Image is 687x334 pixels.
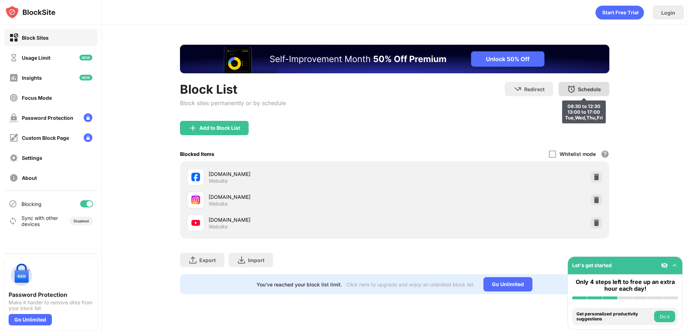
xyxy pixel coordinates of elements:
[9,153,18,162] img: settings-off.svg
[9,300,93,311] div: Make it harder to remove sites from your block list
[22,115,73,121] div: Password Protection
[22,135,69,141] div: Custom Block Page
[9,291,93,298] div: Password Protection
[9,133,18,142] img: customize-block-page-off.svg
[191,218,200,227] img: favicons
[209,201,228,207] div: Website
[209,216,395,224] div: [DOMAIN_NAME]
[209,193,395,201] div: [DOMAIN_NAME]
[257,281,342,288] div: You’ve reached your block list limit.
[565,115,603,121] div: Tue,Wed,Thu,Fri
[84,133,92,142] img: lock-menu.svg
[74,219,89,223] div: Disabled
[209,170,395,178] div: [DOMAIN_NAME]
[79,55,92,60] img: new-icon.svg
[199,257,216,263] div: Export
[661,10,675,16] div: Login
[524,86,545,92] div: Redirect
[671,262,678,269] img: omni-setup-toggle.svg
[9,173,18,182] img: about-off.svg
[248,257,264,263] div: Import
[9,314,52,325] div: Go Unlimited
[180,99,286,107] div: Block sites permanently or by schedule
[565,109,603,115] div: 13:00 to 17:00
[661,262,668,269] img: eye-not-visible.svg
[9,33,18,42] img: block-on.svg
[9,217,17,225] img: sync-icon.svg
[9,93,18,102] img: focus-off.svg
[576,311,652,322] div: Get personalized productivity suggestions
[595,5,644,20] div: animation
[22,55,50,61] div: Usage Limit
[9,262,34,288] img: push-password-protection.svg
[565,103,603,109] div: 08:30 to 12:30
[180,82,286,97] div: Block List
[21,215,58,227] div: Sync with other devices
[21,201,42,207] div: Blocking
[22,95,52,101] div: Focus Mode
[22,35,49,41] div: Block Sites
[483,277,532,291] div: Go Unlimited
[9,113,18,122] img: password-protection-off.svg
[191,196,200,204] img: favicons
[572,279,678,292] div: Only 4 steps left to free up an extra hour each day!
[209,224,228,230] div: Website
[22,175,37,181] div: About
[9,200,17,208] img: blocking-icon.svg
[209,178,228,184] div: Website
[9,73,18,82] img: insights-off.svg
[180,45,609,73] iframe: Banner
[346,281,475,288] div: Click here to upgrade and enjoy an unlimited block list.
[5,5,55,19] img: logo-blocksite.svg
[191,173,200,181] img: favicons
[22,75,42,81] div: Insights
[572,262,612,268] div: Let's get started
[578,86,601,92] div: Schedule
[654,311,675,322] button: Do it
[22,155,42,161] div: Settings
[9,53,18,62] img: time-usage-off.svg
[199,125,240,131] div: Add to Block List
[560,151,596,157] div: Whitelist mode
[180,151,214,157] div: Blocked Items
[79,75,92,80] img: new-icon.svg
[84,113,92,122] img: lock-menu.svg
